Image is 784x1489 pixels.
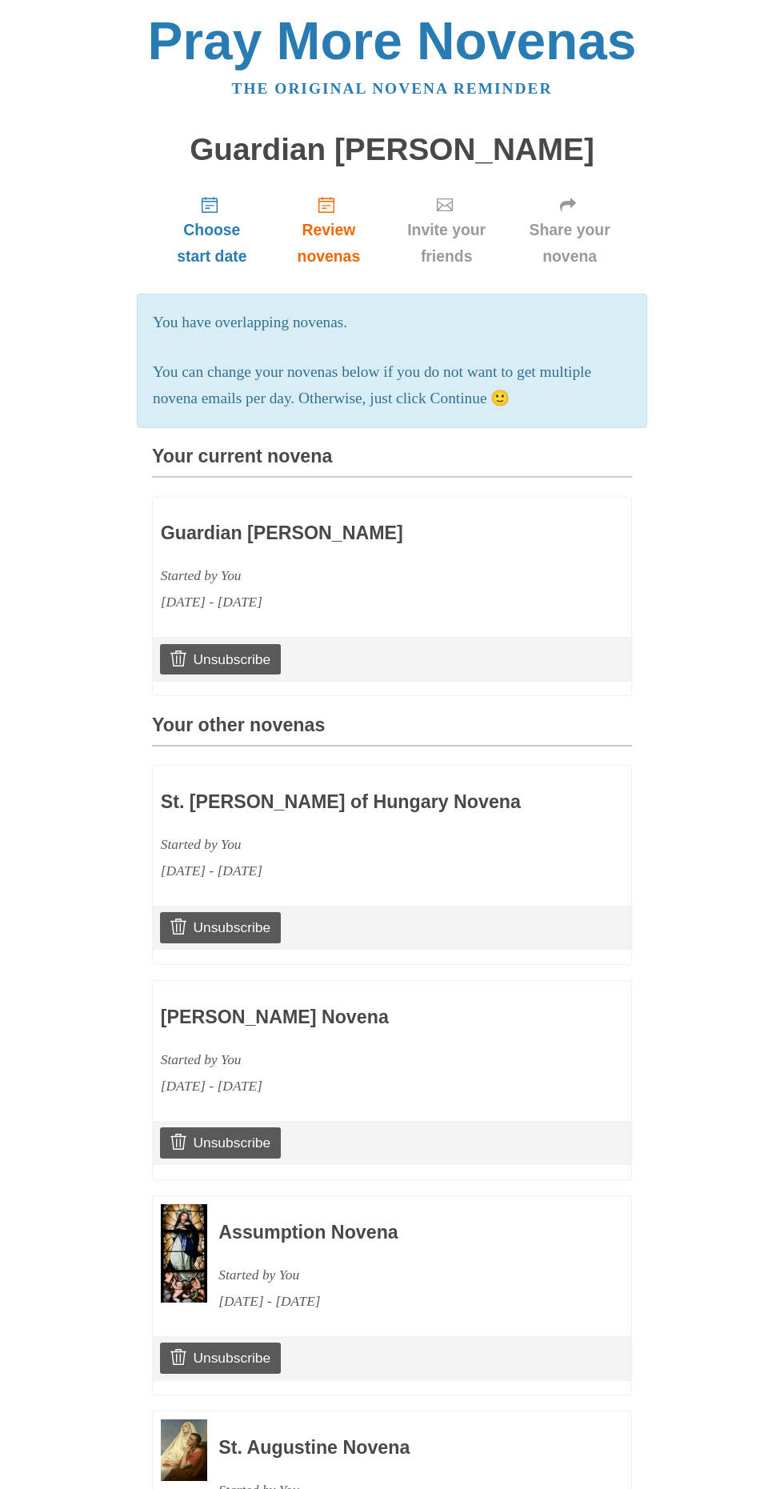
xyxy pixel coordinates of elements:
div: Started by You [218,1262,588,1288]
a: Unsubscribe [160,1343,281,1373]
h3: Assumption Novena [218,1223,588,1243]
h3: Guardian [PERSON_NAME] [161,523,530,544]
a: Review novenas [272,182,386,278]
div: [DATE] - [DATE] [218,1288,588,1315]
div: Started by You [161,1047,530,1073]
p: You have overlapping novenas. [153,310,631,336]
div: Started by You [161,831,530,858]
a: Choose start date [152,182,272,278]
a: Unsubscribe [160,644,281,674]
h1: Guardian [PERSON_NAME] [152,133,632,167]
p: You can change your novenas below if you do not want to get multiple novena emails per day. Other... [153,359,631,412]
div: [DATE] - [DATE] [161,1073,530,1099]
h3: Your other novenas [152,715,632,747]
a: The original novena reminder [232,80,553,97]
a: Unsubscribe [160,912,281,943]
span: Choose start date [168,217,256,270]
a: Unsubscribe [160,1127,281,1158]
span: Invite your friends [402,217,491,270]
div: [DATE] - [DATE] [161,589,530,615]
a: Pray More Novenas [148,11,637,70]
h3: St. Augustine Novena [218,1438,588,1459]
span: Review novenas [288,217,370,270]
img: Novena image [161,1204,207,1303]
h3: [PERSON_NAME] Novena [161,1007,530,1028]
span: Share your novena [523,217,616,270]
img: Novena image [161,1419,207,1481]
h3: St. [PERSON_NAME] of Hungary Novena [161,792,530,813]
h3: Your current novena [152,446,632,478]
div: [DATE] - [DATE] [161,858,530,884]
a: Invite your friends [386,182,507,278]
div: Started by You [161,562,530,589]
a: Share your novena [507,182,632,278]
